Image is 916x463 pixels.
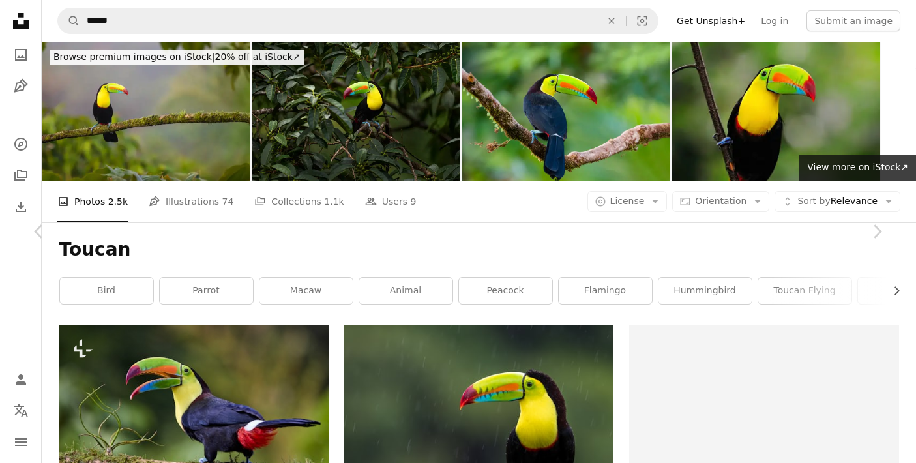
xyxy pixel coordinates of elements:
[799,155,916,181] a: View more on iStock↗
[410,194,416,209] span: 9
[672,191,769,212] button: Orientation
[58,8,80,33] button: Search Unsplash
[753,10,796,31] a: Log in
[669,10,753,31] a: Get Unsplash+
[807,162,908,172] span: View more on iStock ↗
[672,42,880,181] img: keel-billed toucan in costa rica
[775,191,900,212] button: Sort byRelevance
[8,162,34,188] a: Collections
[42,42,312,73] a: Browse premium images on iStock|20% off at iStock↗
[838,169,916,294] a: Next
[8,131,34,157] a: Explore
[254,181,344,222] a: Collections 1.1k
[8,73,34,99] a: Illustrations
[658,278,752,304] a: hummingbird
[259,278,353,304] a: macaw
[610,196,645,206] span: License
[222,194,234,209] span: 74
[60,278,153,304] a: bird
[797,196,830,206] span: Sort by
[587,191,668,212] button: License
[8,366,34,393] a: Log in / Sign up
[59,411,329,423] a: a colorful toucan perched on a tree branch
[758,278,851,304] a: toucan flying
[462,42,670,181] img: Keel-billed Toucan in the wild
[59,238,899,261] h1: Toucan
[57,8,658,34] form: Find visuals sitewide
[365,181,417,222] a: Users 9
[53,52,214,62] span: Browse premium images on iStock |
[252,42,460,181] img: Costa Rica wildlife, tucan on tree branch. Keel-billed Toucan, Ramphastos sulfuratus, bird with b...
[627,8,658,33] button: Visual search
[42,42,250,181] img: Keel-billed Toucan Sitting On A Branch, Costa Rica
[324,194,344,209] span: 1.1k
[8,398,34,424] button: Language
[53,52,301,62] span: 20% off at iStock ↗
[695,196,746,206] span: Orientation
[806,10,900,31] button: Submit an image
[597,8,626,33] button: Clear
[797,195,878,208] span: Relevance
[8,429,34,455] button: Menu
[459,278,552,304] a: peacock
[559,278,652,304] a: flamingo
[8,42,34,68] a: Photos
[359,278,452,304] a: animal
[149,181,233,222] a: Illustrations 74
[160,278,253,304] a: parrot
